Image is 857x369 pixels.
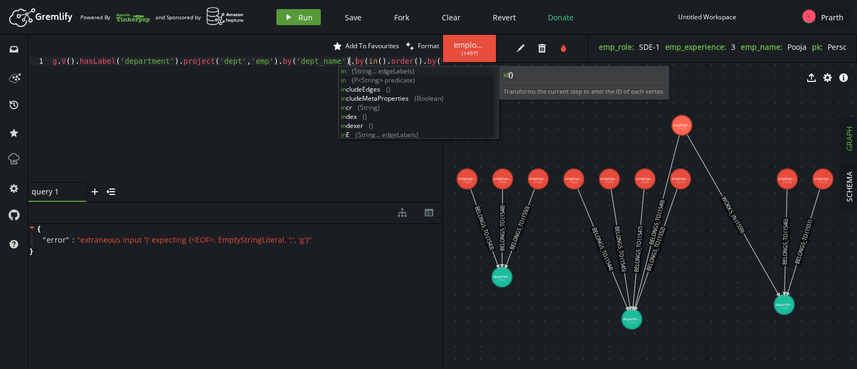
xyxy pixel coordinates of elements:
span: " [66,235,70,245]
tspan: employe... [529,176,547,181]
div: and Sponsored by [155,7,244,27]
tspan: employe... [778,176,796,181]
tspan: departm... [493,274,511,279]
text: BELONGS_TO (1545) [613,226,627,273]
b: id [503,70,665,79]
tspan: employe... [565,176,583,181]
span: query 1 [32,187,74,197]
tspan: (1537) [628,320,636,325]
button: Format [402,35,442,57]
span: 3 [731,42,735,52]
label: emp_role : [599,42,634,52]
tspan: (1483) [641,180,649,184]
label: emp_experience : [665,42,726,52]
div: Untitled Workspace [678,13,736,21]
span: { [37,224,40,234]
span: employee [454,40,485,50]
tspan: (1462) [569,180,578,184]
img: AWS Neptune [206,7,244,26]
tspan: employe... [600,176,618,181]
button: Save [337,9,370,25]
tspan: departm... [776,302,793,307]
tspan: employe... [814,176,832,181]
tspan: (1490) [498,180,507,184]
button: Add To Favourites [330,35,402,57]
tspan: employe... [458,176,476,181]
span: GRAPH [844,126,854,151]
div: Autocomplete suggestions [338,66,499,139]
button: Prarth [816,9,849,25]
span: () [509,70,513,79]
span: Fork [394,12,409,22]
tspan: departm... [623,317,641,321]
tspan: employe... [636,176,654,181]
span: error [47,235,66,245]
span: Format [418,41,439,50]
div: Powered By [80,8,150,27]
span: Revert [493,12,516,22]
label: pk : [812,42,823,52]
tspan: employe... [673,123,691,127]
button: Fork [386,9,418,25]
tspan: employe... [672,176,689,181]
span: Person [828,42,852,52]
tspan: (1455) [463,180,471,184]
tspan: (1531) [498,278,506,282]
tspan: (1476) [783,180,792,184]
span: } [28,246,33,256]
label: emp_name : [741,42,783,52]
span: Save [345,12,362,22]
span: : [72,235,74,245]
span: Pooja [787,42,807,52]
span: SCHEMA [844,171,854,202]
span: Run [298,12,313,22]
span: Clear [442,12,461,22]
text: BELONGS_TO (1548) [499,205,506,251]
span: ( 1497 ) [462,50,478,57]
button: Run [276,9,321,25]
tspan: employe... [494,176,512,181]
text: BELONGS_TO (1546) [781,219,790,265]
tspan: (1525) [780,306,788,310]
span: Prarth [821,12,844,22]
tspan: (1504) [534,180,543,184]
span: Add To Favourites [345,41,399,50]
span: Transforms the current step to emit the ID of each vertex. [503,87,665,95]
button: Revert [485,9,524,25]
tspan: (1518) [676,180,685,184]
div: 1 [28,57,50,65]
span: " extraneous input ')' expecting {<EOF>, EmptyStringLiteral, ';', 'g'} " [77,235,312,245]
tspan: (1497) [678,126,686,131]
span: " [43,235,47,245]
button: Donate [540,9,582,25]
tspan: (1469) [605,180,614,184]
tspan: (1511) [818,180,827,184]
span: SDE-1 [639,42,660,52]
button: Clear [434,9,469,25]
span: Donate [548,12,574,22]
